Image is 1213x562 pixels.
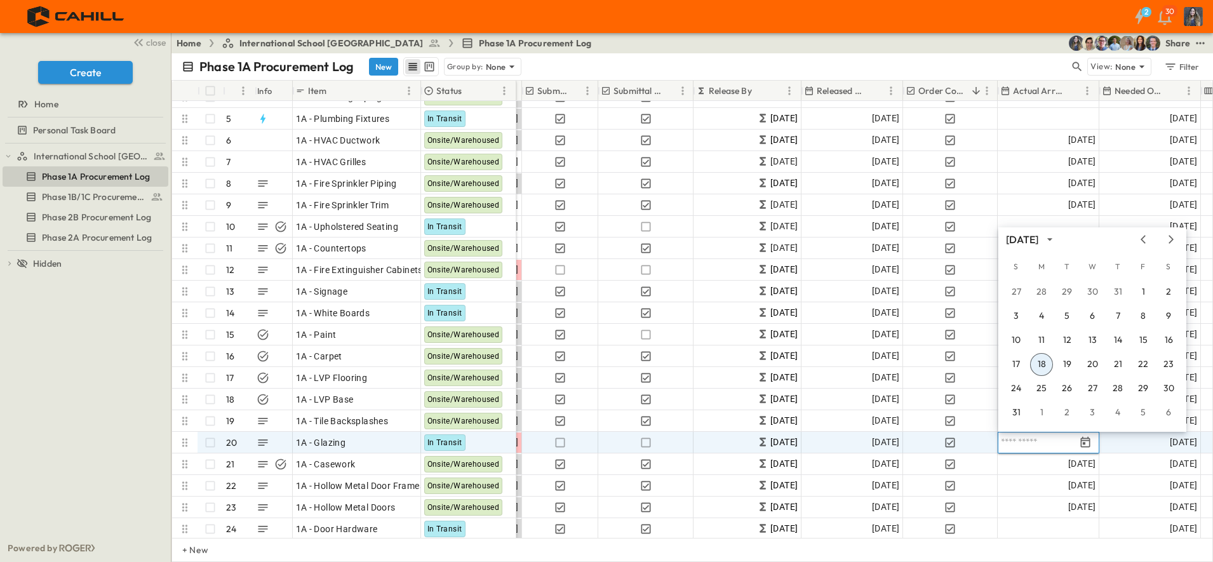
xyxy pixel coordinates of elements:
[3,121,166,139] a: Personal Task Board
[226,479,236,492] p: 22
[1127,5,1152,28] button: 2
[1132,329,1155,352] button: 15
[146,36,166,49] span: close
[296,350,342,363] span: 1A - Carpet
[872,435,899,450] span: [DATE]
[427,525,462,533] span: In Transit
[3,168,166,185] a: Phase 1A Procurement Log
[1193,36,1208,51] button: test
[979,83,995,98] button: Menu
[436,84,462,97] p: Status
[128,33,168,51] button: close
[675,83,690,98] button: Menu
[427,265,500,274] span: Onsite/Warehoused
[226,112,231,125] p: 5
[869,84,883,98] button: Sort
[1068,176,1096,191] span: [DATE]
[613,84,662,97] p: Submittal Approved?
[1107,36,1122,51] img: Naveed Rajaee (nrajaee@cahill-sf.com)
[770,370,798,385] span: [DATE]
[427,460,500,469] span: Onsite/Warehoused
[296,112,390,125] span: 1A - Plumbing Fixtures
[1170,197,1197,212] span: [DATE]
[1068,500,1096,514] span: [DATE]
[1068,478,1096,493] span: [DATE]
[1081,353,1104,376] button: 20
[1006,232,1038,247] div: [DATE]
[817,84,867,97] p: Released Date
[34,98,58,110] span: Home
[427,373,500,382] span: Onsite/Warehoused
[34,150,150,163] span: International School San Francisco
[1132,353,1155,376] button: 22
[1163,60,1200,74] div: Filter
[770,435,798,450] span: [DATE]
[427,503,500,512] span: Onsite/Warehoused
[570,84,584,98] button: Sort
[1068,133,1096,147] span: [DATE]
[770,327,798,342] span: [DATE]
[1030,329,1053,352] button: 11
[1082,36,1097,51] img: Eric Gutierrez (egutierrez@cahill-sf.com)
[1170,176,1197,191] span: [DATE]
[1056,401,1078,424] button: 2
[177,37,201,50] a: Home
[782,83,797,98] button: Menu
[1170,435,1197,450] span: [DATE]
[427,201,500,210] span: Onsite/Warehoused
[1132,281,1155,304] button: 1
[709,84,752,97] p: Release By
[222,37,441,50] a: International School [GEOGRAPHIC_DATA]
[427,352,500,361] span: Onsite/Warehoused
[226,328,234,341] p: 15
[1030,254,1053,279] span: Monday
[296,134,380,147] span: 1A - HVAC Ductwork
[1163,234,1179,244] button: Next month
[1078,435,1093,450] button: Tracking Date Menu
[883,83,899,98] button: Menu
[296,523,378,535] span: 1A - Door Hardware
[3,207,168,227] div: Phase 2B Procurement Logtest
[226,134,231,147] p: 6
[1115,84,1165,97] p: Needed Onsite
[226,501,236,514] p: 23
[1030,401,1053,424] button: 1
[427,114,462,123] span: In Transit
[226,415,234,427] p: 19
[1081,401,1104,424] button: 3
[1066,84,1080,98] button: Sort
[1005,377,1028,400] button: 24
[3,120,168,140] div: Personal Task Boardtest
[872,370,899,385] span: [DATE]
[1080,83,1095,98] button: Menu
[1005,305,1028,328] button: 3
[872,349,899,363] span: [DATE]
[872,154,899,169] span: [DATE]
[42,231,152,244] span: Phase 2A Procurement Log
[1005,353,1028,376] button: 17
[1170,457,1197,471] span: [DATE]
[1005,329,1028,352] button: 10
[770,478,798,493] span: [DATE]
[223,81,255,101] div: #
[296,371,368,384] span: 1A - LVP Flooring
[226,285,234,298] p: 13
[770,521,798,536] span: [DATE]
[296,242,366,255] span: 1A - Countertops
[872,500,899,514] span: [DATE]
[1094,36,1109,51] img: Sam Palley (spalley@cahill-sf.com)
[226,242,232,255] p: 11
[1069,36,1084,51] img: Tessa Hollfelder (thollfelder@cahill-sf.com)
[401,83,417,98] button: Menu
[427,309,462,318] span: In Transit
[1042,232,1057,247] button: calendar view is open, switch to year view
[427,93,500,102] span: Onsite/Warehoused
[405,59,420,74] button: row view
[537,84,567,97] p: Submitted?
[1136,234,1151,244] button: Previous month
[226,458,234,471] p: 21
[464,84,478,98] button: Sort
[1120,36,1135,51] img: Gondica Strykers (gstrykers@cahill-sf.com)
[770,457,798,471] span: [DATE]
[1056,377,1078,400] button: 26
